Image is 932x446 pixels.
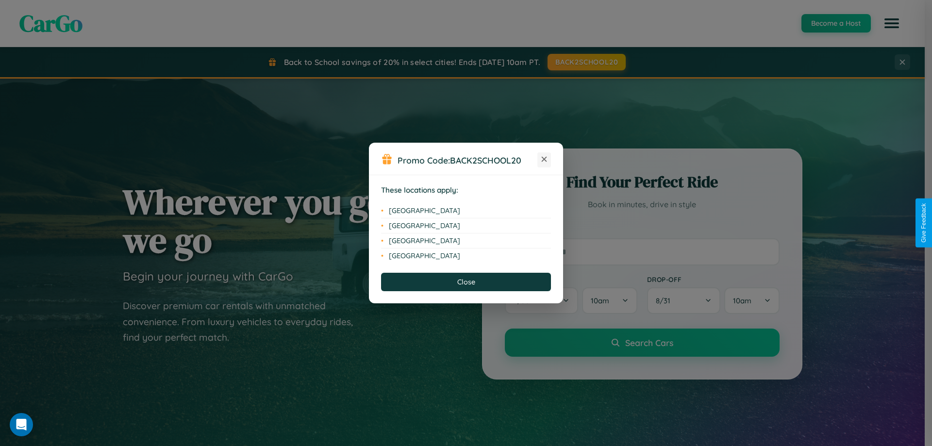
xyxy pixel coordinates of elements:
[920,203,927,243] div: Give Feedback
[450,155,521,165] b: BACK2SCHOOL20
[381,273,551,291] button: Close
[381,218,551,233] li: [GEOGRAPHIC_DATA]
[381,233,551,248] li: [GEOGRAPHIC_DATA]
[381,248,551,263] li: [GEOGRAPHIC_DATA]
[10,413,33,436] div: Open Intercom Messenger
[398,155,537,165] h3: Promo Code:
[381,185,458,195] strong: These locations apply:
[381,203,551,218] li: [GEOGRAPHIC_DATA]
